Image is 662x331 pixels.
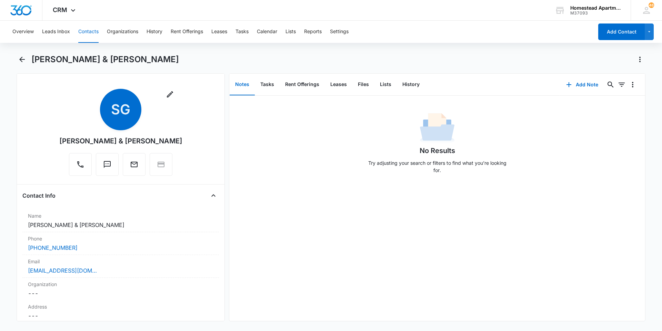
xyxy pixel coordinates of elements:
button: Lists [285,21,296,43]
button: Calendar [257,21,277,43]
span: 48 [649,2,654,8]
dd: --- [28,289,213,297]
label: Email [28,258,213,265]
button: Text [96,153,119,176]
div: Organization--- [22,278,219,300]
a: [PHONE_NUMBER] [28,244,78,252]
label: Organization [28,281,213,288]
div: Email[EMAIL_ADDRESS][DOMAIN_NAME] [22,255,219,278]
div: [PERSON_NAME] & [PERSON_NAME] [59,136,182,146]
button: History [147,21,162,43]
label: Address [28,303,213,310]
button: Filters [616,79,627,90]
div: account id [570,11,621,16]
button: Overflow Menu [627,79,638,90]
h4: Contact Info [22,191,56,200]
button: Leases [211,21,227,43]
button: Add Note [559,76,605,93]
button: Tasks [255,74,280,95]
button: Call [69,153,92,176]
button: Contacts [78,21,99,43]
button: Reports [304,21,322,43]
span: CRM [53,6,67,13]
button: Organizations [107,21,138,43]
label: Name [28,212,213,219]
button: Overview [12,21,34,43]
button: Back [17,54,27,65]
button: Search... [605,79,616,90]
button: Leads Inbox [42,21,70,43]
span: SG [100,89,141,130]
button: Files [352,74,374,95]
button: Notes [230,74,255,95]
a: Email [123,164,146,170]
button: Add Contact [598,23,645,40]
div: Address--- [22,300,219,323]
div: Phone[PHONE_NUMBER] [22,232,219,255]
a: Text [96,164,119,170]
button: Rent Offerings [171,21,203,43]
button: History [397,74,425,95]
button: Leases [325,74,352,95]
dd: [PERSON_NAME] & [PERSON_NAME] [28,221,213,229]
div: notifications count [649,2,654,8]
dd: --- [28,312,213,320]
img: No Data [420,111,454,145]
button: Email [123,153,146,176]
a: [EMAIL_ADDRESS][DOMAIN_NAME] [28,266,97,275]
h1: No Results [420,145,455,156]
div: Name[PERSON_NAME] & [PERSON_NAME] [22,209,219,232]
p: Try adjusting your search or filters to find what you’re looking for. [365,159,510,174]
button: Rent Offerings [280,74,325,95]
button: Settings [330,21,349,43]
div: account name [570,5,621,11]
button: Actions [634,54,645,65]
label: Phone [28,235,213,242]
button: Tasks [235,21,249,43]
button: Close [208,190,219,201]
h1: [PERSON_NAME] & [PERSON_NAME] [31,54,179,65]
a: Call [69,164,92,170]
button: Lists [374,74,397,95]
